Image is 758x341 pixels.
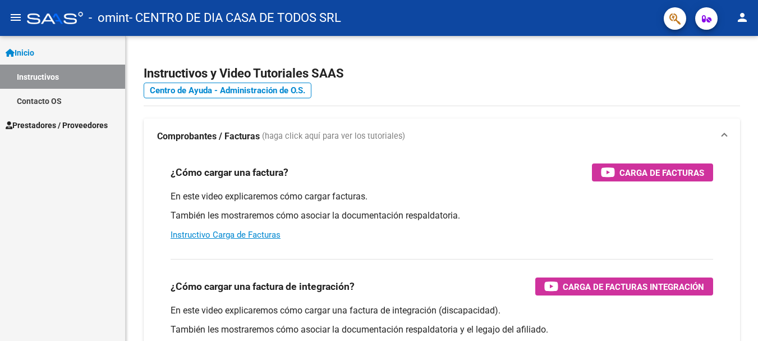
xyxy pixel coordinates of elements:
strong: Comprobantes / Facturas [157,130,260,143]
iframe: Intercom live chat [720,303,747,330]
h2: Instructivos y Video Tutoriales SAAS [144,63,740,84]
span: Inicio [6,47,34,59]
span: Carga de Facturas Integración [563,280,704,294]
span: - CENTRO DE DIA CASA DE TODOS SRL [129,6,341,30]
a: Instructivo Carga de Facturas [171,230,281,240]
p: También les mostraremos cómo asociar la documentación respaldatoria y el legajo del afiliado. [171,324,713,336]
mat-icon: person [736,11,749,24]
mat-expansion-panel-header: Comprobantes / Facturas (haga click aquí para ver los tutoriales) [144,119,740,154]
p: También les mostraremos cómo asociar la documentación respaldatoria. [171,210,713,222]
h3: ¿Cómo cargar una factura de integración? [171,279,355,294]
h3: ¿Cómo cargar una factura? [171,165,288,180]
a: Centro de Ayuda - Administración de O.S. [144,83,311,98]
span: (haga click aquí para ver los tutoriales) [262,130,405,143]
p: En este video explicaremos cómo cargar facturas. [171,190,713,203]
button: Carga de Facturas [592,163,713,181]
mat-icon: menu [9,11,22,24]
span: Carga de Facturas [619,166,704,180]
button: Carga de Facturas Integración [535,278,713,295]
span: Prestadores / Proveedores [6,119,108,131]
span: - omint [89,6,129,30]
p: En este video explicaremos cómo cargar una factura de integración (discapacidad). [171,304,713,317]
